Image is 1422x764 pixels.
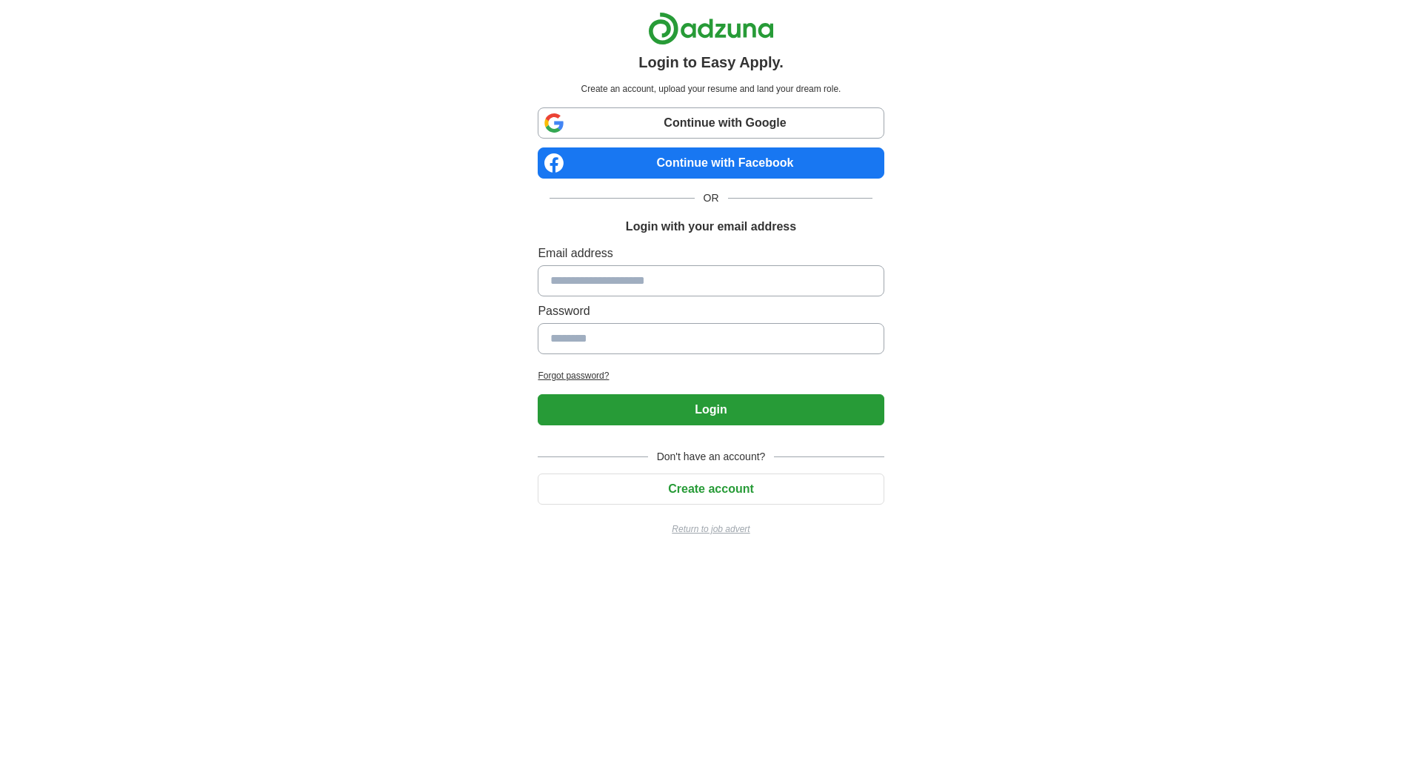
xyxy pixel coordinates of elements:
[538,147,884,179] a: Continue with Facebook
[626,218,796,236] h1: Login with your email address
[538,107,884,139] a: Continue with Google
[538,474,884,505] button: Create account
[538,394,884,425] button: Login
[538,482,884,495] a: Create account
[695,190,728,206] span: OR
[541,82,881,96] p: Create an account, upload your resume and land your dream role.
[538,302,884,320] label: Password
[538,522,884,536] a: Return to job advert
[538,369,884,382] a: Forgot password?
[648,449,775,465] span: Don't have an account?
[638,51,784,73] h1: Login to Easy Apply.
[538,245,884,262] label: Email address
[648,12,774,45] img: Adzuna logo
